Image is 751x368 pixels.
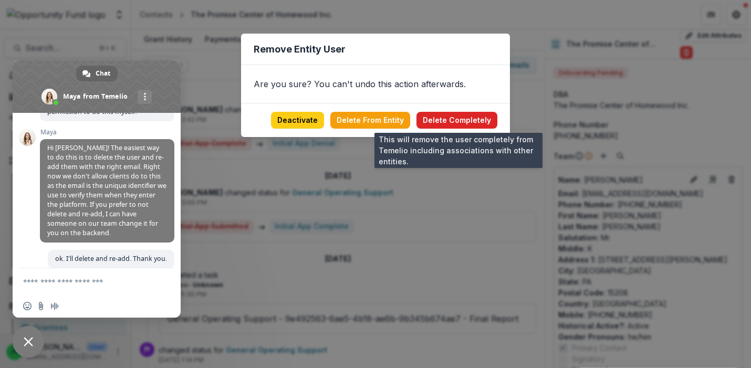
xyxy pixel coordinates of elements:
span: Maya [40,129,174,136]
button: Delete Completely [416,112,497,129]
span: Audio message [50,302,59,310]
div: Close chat [13,326,44,358]
span: Insert an emoji [23,302,32,310]
span: Chat [96,66,110,81]
span: ok. I'll delete and re-add. Thank you. [55,254,167,263]
p: Are you sure? You can't undo this action afterwards. [254,78,466,90]
div: Chat [76,66,118,81]
div: More channels [138,90,152,104]
button: Delete From Entity [330,112,410,129]
textarea: Compose your message... [23,277,147,287]
span: Hi [PERSON_NAME]! The easiest way to do this is to delete the user and re-add them with the right... [47,143,166,237]
span: Send a file [37,302,45,310]
button: Deactivate [271,112,324,129]
header: Remove Entity User [241,34,510,65]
